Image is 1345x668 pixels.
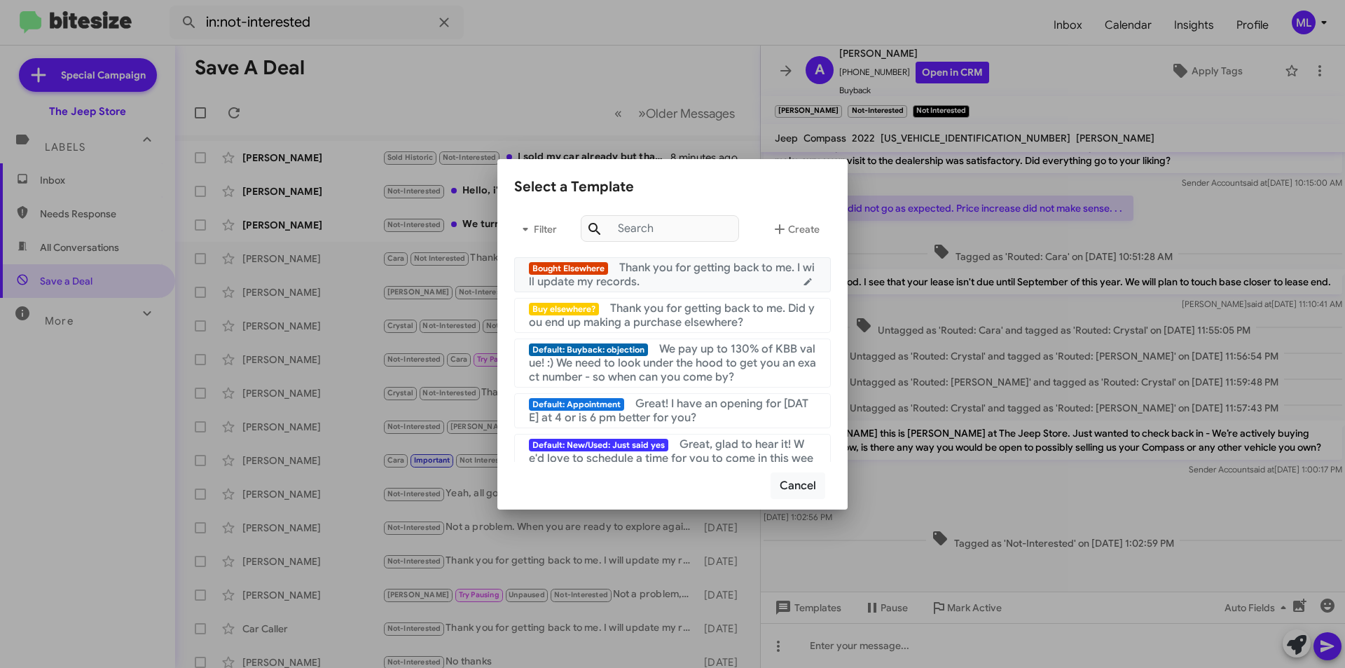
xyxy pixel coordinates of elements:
div: Select a Template [514,176,831,198]
span: Default: Appointment [529,398,624,411]
span: Filter [514,217,559,242]
span: Create [771,217,820,242]
button: Filter [514,212,559,246]
span: Default: New/Used: Just said yes [529,439,668,451]
span: Buy elsewhere? [529,303,599,315]
button: Cancel [771,472,825,499]
span: Bought Elsewhere [529,262,608,275]
button: Create [760,212,831,246]
input: Search [581,215,739,242]
span: Thank you for getting back to me. I will update my records. [529,261,815,289]
span: Thank you for getting back to me. Did you end up making a purchase elsewhere? [529,301,815,329]
span: We pay up to 130% of KBB value! :) We need to look under the hood to get you an exact number - so... [529,342,816,384]
span: Default: Buyback: objection [529,343,648,356]
span: Great! I have an opening for [DATE] at 4 or is 6 pm better for you? [529,397,808,425]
